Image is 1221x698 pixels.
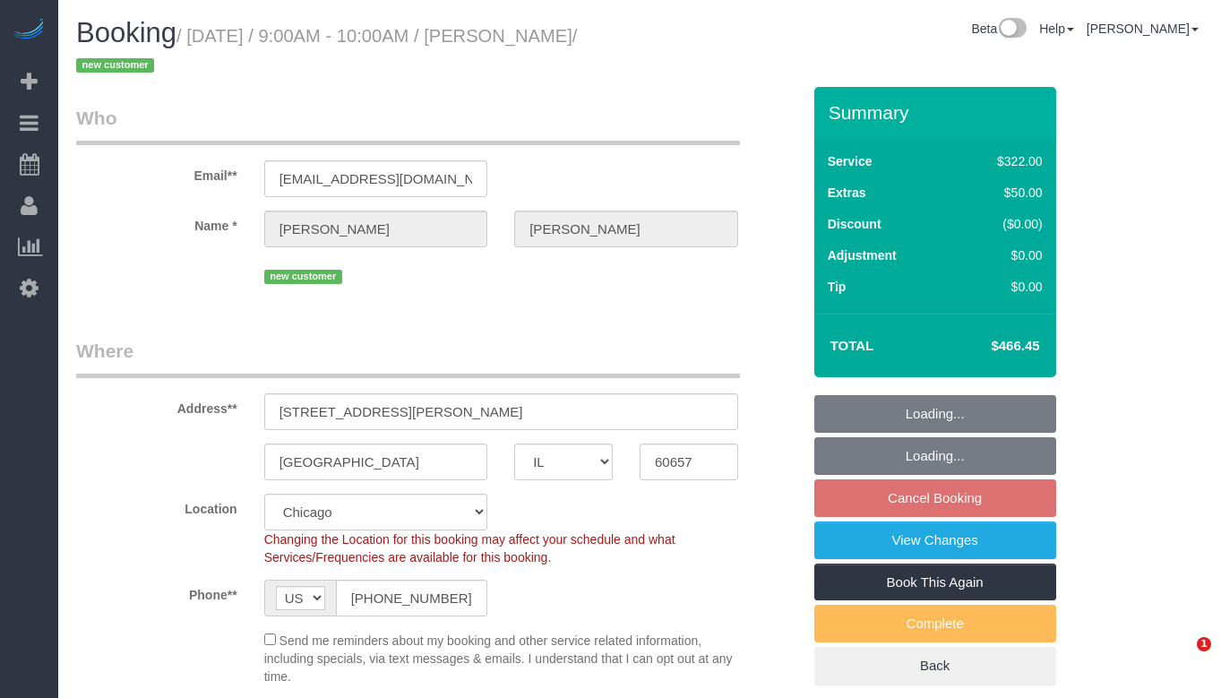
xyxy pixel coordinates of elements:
[76,26,577,76] small: / [DATE] / 9:00AM - 10:00AM / [PERSON_NAME]
[76,105,740,145] legend: Who
[640,444,738,480] input: Zip Code**
[76,17,176,48] span: Booking
[264,532,675,564] span: Changing the Location for this booking may affect your schedule and what Services/Frequencies are...
[76,338,740,378] legend: Where
[828,278,847,296] label: Tip
[997,18,1027,41] img: New interface
[828,184,866,202] label: Extras
[1087,22,1199,36] a: [PERSON_NAME]
[814,564,1056,601] a: Book This Again
[829,102,1047,123] h3: Summary
[264,211,488,247] input: First Name**
[971,22,1027,36] a: Beta
[814,521,1056,559] a: View Changes
[514,211,738,247] input: Last Name*
[937,339,1039,354] h4: $466.45
[959,246,1043,264] div: $0.00
[63,494,251,518] label: Location
[959,215,1043,233] div: ($0.00)
[959,184,1043,202] div: $50.00
[828,215,881,233] label: Discount
[1197,637,1211,651] span: 1
[959,278,1043,296] div: $0.00
[828,152,873,170] label: Service
[1160,637,1203,680] iframe: Intercom live chat
[1039,22,1074,36] a: Help
[264,270,342,284] span: new customer
[264,633,733,684] span: Send me reminders about my booking and other service related information, including specials, via...
[11,18,47,43] img: Automaid Logo
[830,338,874,353] strong: Total
[63,211,251,235] label: Name *
[959,152,1043,170] div: $322.00
[814,647,1056,685] a: Back
[76,58,154,73] span: new customer
[828,246,897,264] label: Adjustment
